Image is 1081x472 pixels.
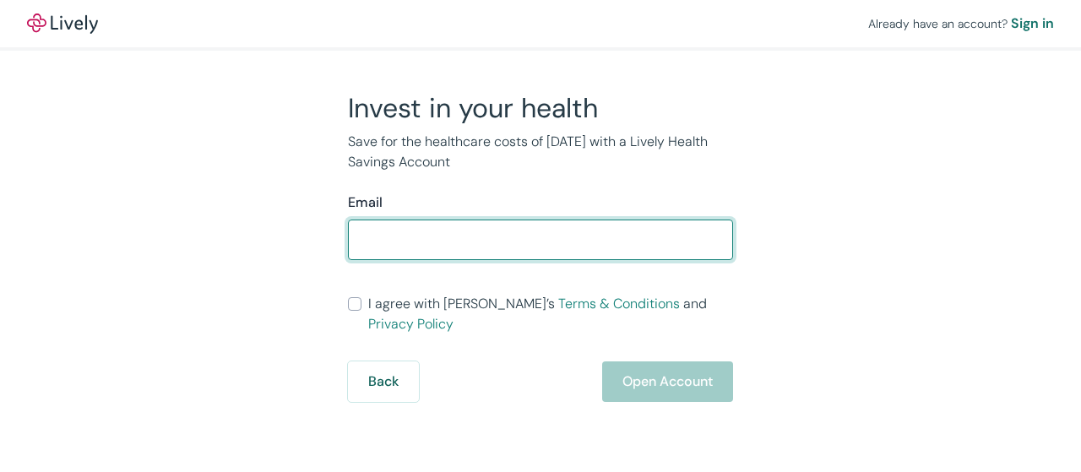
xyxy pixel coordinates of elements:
p: Save for the healthcare costs of [DATE] with a Lively Health Savings Account [348,132,733,172]
a: LivelyLively [27,14,98,34]
span: I agree with [PERSON_NAME]’s and [368,294,733,334]
a: Privacy Policy [368,315,454,333]
div: Already have an account? [868,14,1054,34]
a: Terms & Conditions [558,295,680,312]
h2: Invest in your health [348,91,733,125]
img: Lively [27,14,98,34]
button: Back [348,361,419,402]
label: Email [348,193,383,213]
a: Sign in [1011,14,1054,34]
